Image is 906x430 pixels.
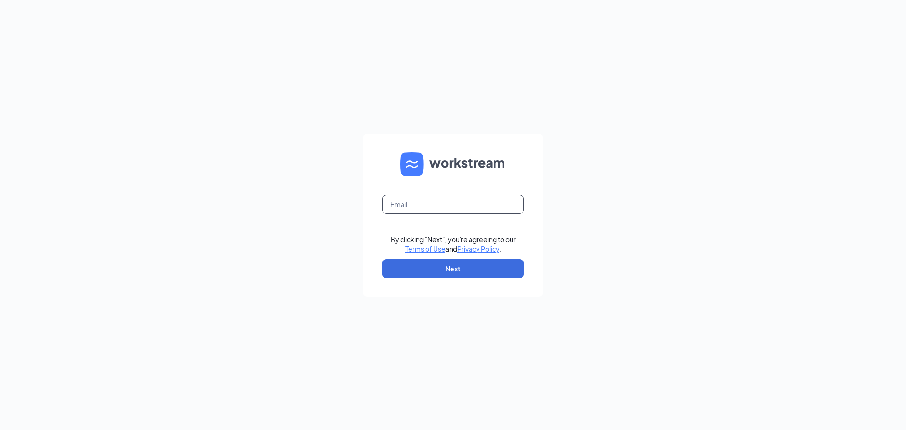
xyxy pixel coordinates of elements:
[400,152,506,176] img: WS logo and Workstream text
[405,245,445,253] a: Terms of Use
[382,259,524,278] button: Next
[457,245,499,253] a: Privacy Policy
[382,195,524,214] input: Email
[391,235,516,253] div: By clicking "Next", you're agreeing to our and .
